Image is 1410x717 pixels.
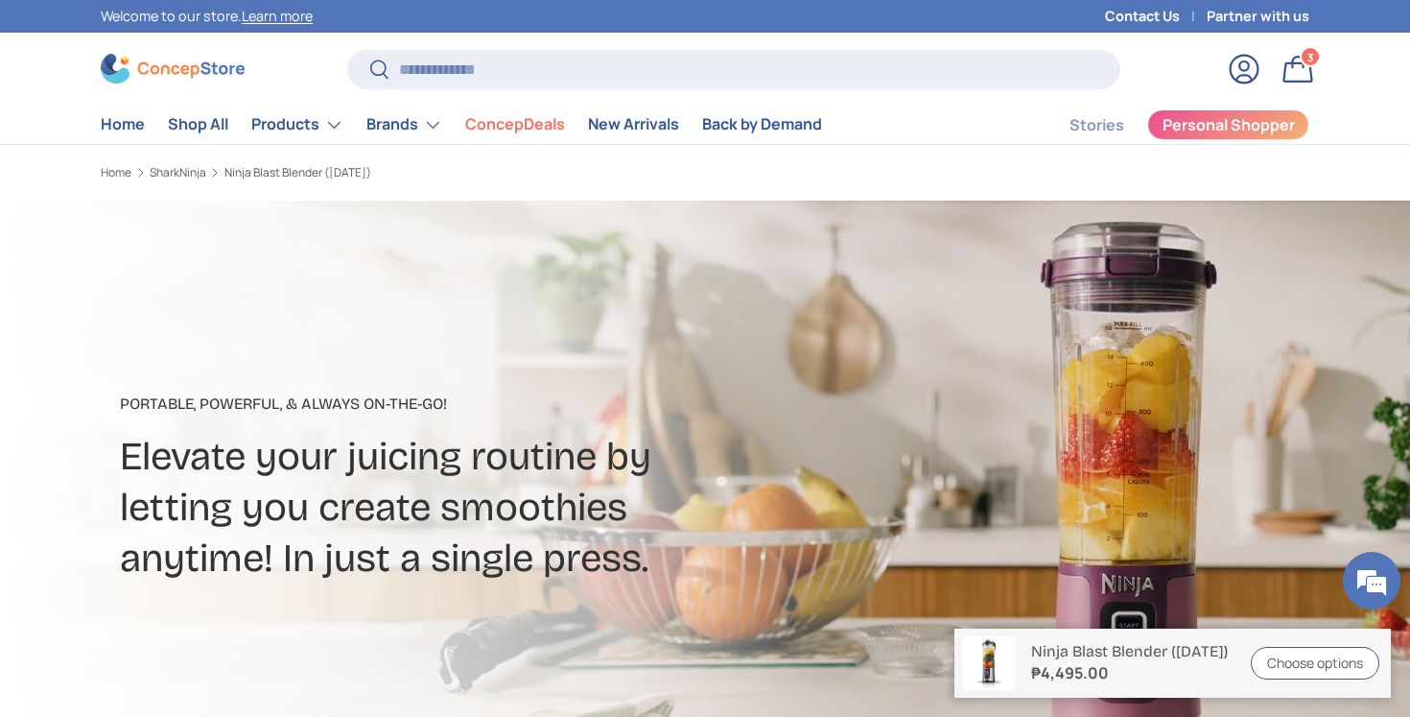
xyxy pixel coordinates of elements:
[1069,107,1124,144] a: Stories
[366,106,442,144] a: Brands
[242,7,313,25] a: Learn more
[1031,642,1228,660] p: Ninja Blast Blender ([DATE])
[251,106,343,144] a: Products
[101,54,245,84] img: ConcepStore
[1207,6,1309,27] a: Partner with us
[1031,661,1228,684] strong: ₱4,495.00
[1163,117,1295,132] span: Personal Shopper
[588,106,679,143] a: New Arrivals
[101,106,145,143] a: Home
[101,164,741,181] nav: Breadcrumbs
[1023,106,1309,144] nav: Secondary
[1147,109,1309,140] a: Personal Shopper
[120,393,857,416] p: Portable, Powerful, & Always On-The-Go!
[101,6,313,27] p: Welcome to our store.
[1307,49,1313,63] span: 3
[355,106,454,144] summary: Brands
[150,167,206,179] a: SharkNinja
[101,106,822,144] nav: Primary
[1105,6,1207,27] a: Contact Us
[240,106,355,144] summary: Products
[120,431,857,584] h2: Elevate your juicing routine by letting you create smoothies anytime! In just a single press.
[702,106,822,143] a: Back by Demand
[224,167,371,179] a: Ninja Blast Blender ([DATE])
[168,106,228,143] a: Shop All
[101,167,131,179] a: Home
[1251,647,1379,681] a: Choose options
[465,106,565,143] a: ConcepDeals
